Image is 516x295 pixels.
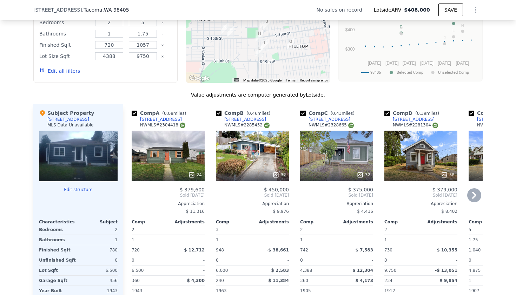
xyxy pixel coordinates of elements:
[384,192,457,198] span: Sold [DATE]
[438,70,469,75] text: Unselected Comp
[300,248,308,253] span: 742
[140,122,185,128] div: NWMLS # 2304418
[348,187,373,192] span: $ 375,000
[216,219,252,225] div: Comp
[39,18,91,27] div: Bedrooms
[444,35,446,40] text: J
[469,278,471,283] span: 1
[39,67,80,74] button: Edit all filters
[287,38,295,50] div: 1714 S Sheridan Ave
[216,278,224,283] span: 240
[252,219,289,225] div: Adjustments
[384,110,442,117] div: Comp D
[254,255,289,265] div: -
[268,278,289,283] span: $ 11,384
[33,91,483,98] div: Value adjustments are computer generated by Lotside .
[170,255,205,265] div: -
[187,278,205,283] span: $ 4,300
[39,110,94,117] div: Subject Property
[170,225,205,235] div: -
[393,122,438,128] div: NWMLS # 2281304
[161,55,164,58] button: Clear
[384,227,387,232] span: 2
[338,225,373,235] div: -
[352,268,373,273] span: $ 12,304
[164,111,173,116] span: 0.08
[300,268,312,273] span: 4,388
[80,225,118,235] div: 2
[39,40,91,50] div: Finished Sqft
[400,25,403,29] text: G
[256,45,263,57] div: 1811 S Sprague Ave
[397,70,423,75] text: Selected Comp
[417,111,426,116] span: 0.39
[356,278,373,283] span: $ 4,173
[140,117,182,122] div: [STREET_ADDRESS]
[186,209,205,214] span: $ 11,316
[345,27,355,32] text: $400
[337,219,373,225] div: Adjustments
[180,123,185,128] img: NWMLS Logo
[266,248,289,253] span: -$ 38,661
[309,117,350,122] div: [STREET_ADDRESS]
[264,187,289,192] span: $ 450,000
[161,21,164,24] button: Clear
[132,219,168,225] div: Comp
[39,235,77,245] div: Bathrooms
[456,61,469,66] text: [DATE]
[170,265,205,275] div: -
[435,268,457,273] span: -$ 13,051
[224,122,270,128] div: NWMLS # 2285452
[80,255,118,265] div: 0
[469,268,481,273] span: 4,875
[132,227,134,232] span: 2
[39,255,77,265] div: Unfinished Sqft
[227,26,234,38] div: 2513 S 15th St
[188,74,211,83] a: Open this area in Google Maps (opens a new window)
[272,171,286,178] div: 32
[132,258,134,263] span: 0
[300,227,303,232] span: 2
[437,248,457,253] span: $ 10,355
[384,278,392,283] span: 234
[243,78,282,82] span: Map data ©2025 Google
[216,117,266,122] a: [STREET_ADDRESS]
[184,248,205,253] span: $ 12,712
[356,248,373,253] span: $ 7,583
[300,235,335,245] div: 1
[261,39,269,51] div: 1902 S 17th St
[438,4,463,16] button: SAVE
[432,123,438,128] img: NWMLS Logo
[39,29,91,39] div: Bathrooms
[132,117,182,122] a: [STREET_ADDRESS]
[39,245,77,255] div: Finished Sqft
[338,255,373,265] div: -
[39,51,91,61] div: Lot Size Sqft
[39,187,118,192] button: Edit structure
[159,111,189,116] span: ( miles)
[300,219,337,225] div: Comp
[132,248,140,253] span: 720
[260,17,268,29] div: 1250 S Ridgewood Ave
[132,278,140,283] span: 360
[161,33,164,35] button: Clear
[216,268,228,273] span: 6,000
[47,117,89,122] div: [STREET_ADDRESS]
[47,122,94,128] div: MLS Data Unavailable
[39,225,77,235] div: Bedrooms
[216,201,289,206] div: Appreciation
[412,111,442,116] span: ( miles)
[469,258,471,263] span: 0
[39,265,77,275] div: Lot Sqft
[403,61,416,66] text: [DATE]
[438,61,451,66] text: [DATE]
[256,30,263,42] div: 1511 S Sprague Ave
[441,171,455,178] div: 38
[422,235,457,245] div: -
[422,225,457,235] div: -
[248,111,258,116] span: 0.46
[420,61,434,66] text: [DATE]
[370,70,381,75] text: 98405
[234,78,239,81] button: Keyboard shortcuts
[216,192,289,198] span: Sold [DATE]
